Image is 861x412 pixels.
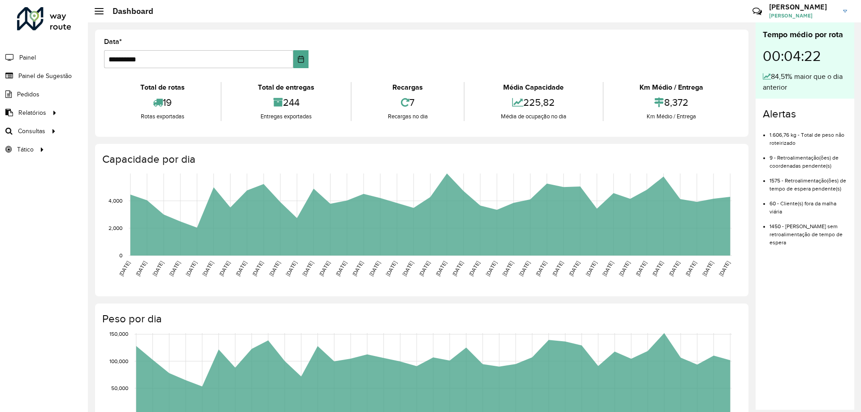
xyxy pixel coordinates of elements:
[501,260,514,277] text: [DATE]
[451,260,464,277] text: [DATE]
[718,260,731,277] text: [DATE]
[106,82,218,93] div: Total de rotas
[568,260,581,277] text: [DATE]
[318,260,331,277] text: [DATE]
[109,225,122,231] text: 2,000
[684,260,697,277] text: [DATE]
[606,82,737,93] div: Km Médio / Entrega
[185,260,198,277] text: [DATE]
[418,260,431,277] text: [DATE]
[354,82,461,93] div: Recargas
[224,93,348,112] div: 244
[119,252,122,258] text: 0
[168,260,181,277] text: [DATE]
[106,112,218,121] div: Rotas exportadas
[19,53,36,62] span: Painel
[368,260,381,277] text: [DATE]
[770,170,847,193] li: 1575 - Retroalimentação(ões) de tempo de espera pendente(s)
[668,260,681,277] text: [DATE]
[18,108,46,117] span: Relatórios
[285,260,298,277] text: [DATE]
[109,198,122,204] text: 4,000
[218,260,231,277] text: [DATE]
[769,3,836,11] h3: [PERSON_NAME]
[770,147,847,170] li: 9 - Retroalimentação(ões) de coordenadas pendente(s)
[335,260,348,277] text: [DATE]
[151,260,164,277] text: [DATE]
[606,112,737,121] div: Km Médio / Entrega
[102,312,739,325] h4: Peso por dia
[111,385,128,391] text: 50,000
[770,216,847,247] li: 1450 - [PERSON_NAME] sem retroalimentação de tempo de espera
[385,260,398,277] text: [DATE]
[435,260,448,277] text: [DATE]
[763,29,847,41] div: Tempo médio por rota
[701,260,714,277] text: [DATE]
[354,112,461,121] div: Recargas no dia
[102,153,739,166] h4: Capacidade por dia
[235,260,248,277] text: [DATE]
[585,260,598,277] text: [DATE]
[635,260,648,277] text: [DATE]
[485,260,498,277] text: [DATE]
[763,108,847,121] h4: Alertas
[104,36,122,47] label: Data
[401,260,414,277] text: [DATE]
[651,260,664,277] text: [DATE]
[467,82,600,93] div: Média Capacidade
[251,260,264,277] text: [DATE]
[769,12,836,20] span: [PERSON_NAME]
[18,126,45,136] span: Consultas
[606,93,737,112] div: 8,372
[268,260,281,277] text: [DATE]
[763,71,847,93] div: 84,51% maior que o dia anterior
[118,260,131,277] text: [DATE]
[535,260,548,277] text: [DATE]
[106,93,218,112] div: 19
[354,93,461,112] div: 7
[109,331,128,337] text: 150,000
[467,112,600,121] div: Média de ocupação no dia
[224,112,348,121] div: Entregas exportadas
[109,358,128,364] text: 100,000
[467,93,600,112] div: 225,82
[104,6,153,16] h2: Dashboard
[763,41,847,71] div: 00:04:22
[518,260,531,277] text: [DATE]
[748,2,767,21] a: Contato Rápido
[770,124,847,147] li: 1.606,76 kg - Total de peso não roteirizado
[201,260,214,277] text: [DATE]
[351,260,364,277] text: [DATE]
[551,260,564,277] text: [DATE]
[224,82,348,93] div: Total de entregas
[468,260,481,277] text: [DATE]
[293,50,309,68] button: Choose Date
[135,260,148,277] text: [DATE]
[17,145,34,154] span: Tático
[17,90,39,99] span: Pedidos
[770,193,847,216] li: 60 - Cliente(s) fora da malha viária
[601,260,614,277] text: [DATE]
[18,71,72,81] span: Painel de Sugestão
[301,260,314,277] text: [DATE]
[618,260,631,277] text: [DATE]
